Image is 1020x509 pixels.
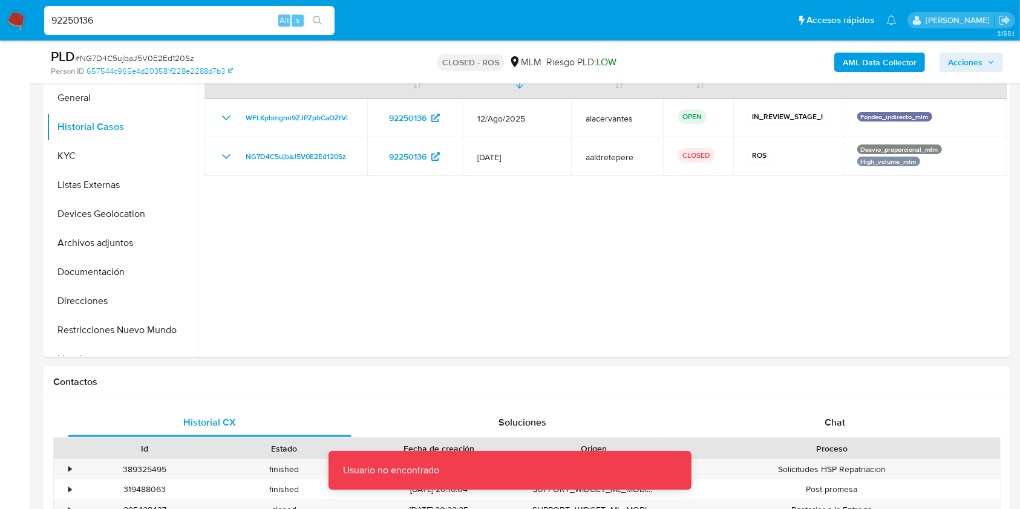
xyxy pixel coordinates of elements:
div: MLM [509,56,541,69]
span: Soluciones [499,415,546,429]
h1: Contactos [53,376,1001,388]
button: General [47,83,198,112]
p: CLOSED - ROS [437,54,504,71]
b: Person ID [51,66,84,77]
button: Archivos adjuntos [47,229,198,258]
button: Historial Casos [47,112,198,141]
div: Post promesa [664,479,1000,499]
span: Historial CX [183,415,236,429]
div: finished [215,479,355,499]
input: Buscar usuario o caso... [44,13,335,28]
button: Acciones [940,53,1003,72]
a: Salir [998,14,1011,27]
b: AML Data Collector [843,53,917,72]
div: Proceso [672,443,992,455]
span: LOW [597,55,616,69]
div: Id [83,443,206,455]
span: Riesgo PLD: [546,56,616,69]
button: Listas Externas [47,170,198,199]
button: Documentación [47,258,198,287]
a: 657544c965e4d203581f228e2288d7b3 [87,66,233,77]
button: Devices Geolocation [47,199,198,229]
button: AML Data Collector [834,53,925,72]
button: search-icon [305,12,330,29]
div: Solicitudes HSP Repatriacion [664,459,1000,479]
div: Origen [532,443,655,455]
button: Lista Interna [47,345,198,374]
span: Alt [280,15,289,26]
div: 389325495 [75,459,215,479]
span: Chat [825,415,845,429]
div: 319488063 [75,479,215,499]
b: PLD [51,47,75,66]
a: Notificaciones [886,15,897,25]
p: alan.cervantesmartinez@mercadolibre.com.mx [926,15,994,26]
span: Acciones [948,53,982,72]
span: Accesos rápidos [806,14,874,27]
button: KYC [47,141,198,170]
div: Fecha de creación [362,443,515,455]
span: # NG7D4C5ujbaJ5V0E2Ed120Sz [75,52,194,64]
div: • [68,464,71,475]
span: 3.155.1 [997,28,1014,38]
button: Direcciones [47,287,198,316]
div: finished [215,459,355,479]
span: s [296,15,299,26]
p: Usuario no encontrado [329,451,454,490]
div: • [68,484,71,495]
div: Estado [223,443,346,455]
button: Restricciones Nuevo Mundo [47,316,198,345]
